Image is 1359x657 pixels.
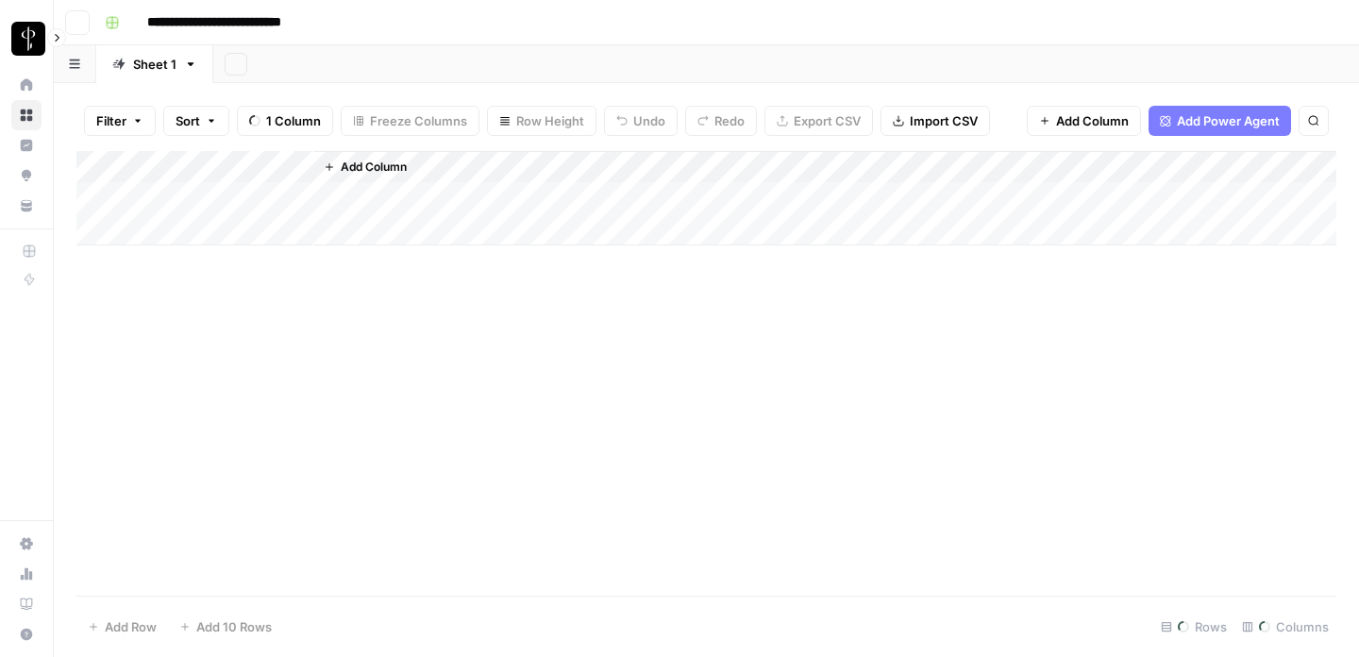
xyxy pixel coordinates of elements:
[1177,111,1280,130] span: Add Power Agent
[105,617,157,636] span: Add Row
[96,111,126,130] span: Filter
[604,106,678,136] button: Undo
[11,22,45,56] img: LP Production Workloads Logo
[11,160,42,191] a: Opportunities
[176,111,200,130] span: Sort
[96,45,213,83] a: Sheet 1
[11,191,42,221] a: Your Data
[1153,612,1234,642] div: Rows
[11,529,42,559] a: Settings
[266,111,321,130] span: 1 Column
[11,130,42,160] a: Insights
[11,15,42,62] button: Workspace: LP Production Workloads
[1234,612,1336,642] div: Columns
[764,106,873,136] button: Export CSV
[633,111,665,130] span: Undo
[196,617,272,636] span: Add 10 Rows
[341,159,407,176] span: Add Column
[910,111,978,130] span: Import CSV
[487,106,596,136] button: Row Height
[794,111,861,130] span: Export CSV
[163,106,229,136] button: Sort
[341,106,479,136] button: Freeze Columns
[11,589,42,619] a: Learning Hub
[1149,106,1291,136] button: Add Power Agent
[516,111,584,130] span: Row Height
[714,111,745,130] span: Redo
[370,111,467,130] span: Freeze Columns
[76,612,168,642] button: Add Row
[881,106,990,136] button: Import CSV
[11,619,42,649] button: Help + Support
[11,100,42,130] a: Browse
[133,55,176,74] div: Sheet 1
[11,70,42,100] a: Home
[237,106,333,136] button: 1 Column
[685,106,757,136] button: Redo
[316,155,414,179] button: Add Column
[11,559,42,589] a: Usage
[168,612,283,642] button: Add 10 Rows
[1027,106,1141,136] button: Add Column
[84,106,156,136] button: Filter
[1056,111,1129,130] span: Add Column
